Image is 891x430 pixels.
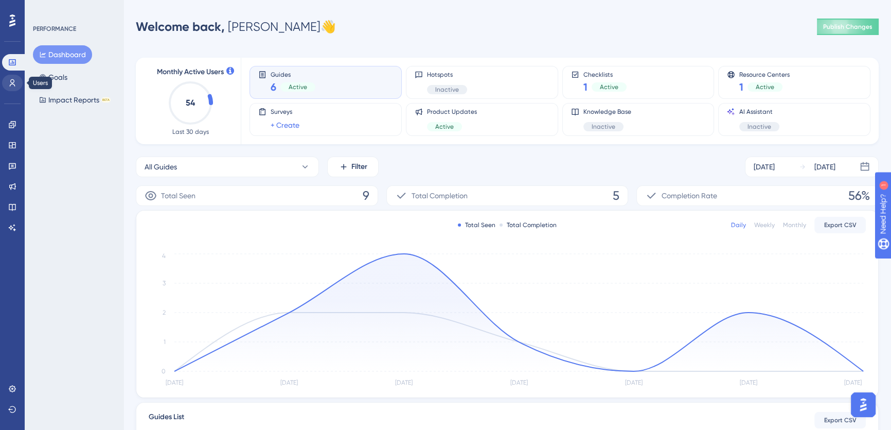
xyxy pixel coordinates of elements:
span: Guides [271,71,315,78]
tspan: [DATE] [844,379,862,386]
div: Total Completion [500,221,557,229]
div: [DATE] [754,161,775,173]
div: BETA [101,97,111,102]
div: Total Seen [458,221,495,229]
span: Product Updates [427,108,477,116]
span: Checklists [583,71,627,78]
span: Active [435,123,454,131]
button: Goals [33,68,74,87]
tspan: [DATE] [740,379,757,386]
span: AI Assistant [739,108,779,116]
span: Resource Centers [739,71,790,78]
span: Inactive [592,123,615,131]
tspan: 4 [162,252,166,260]
text: 54 [186,98,195,108]
span: 9 [363,187,369,204]
div: Weekly [754,221,775,229]
span: 1 [583,80,587,94]
button: Export CSV [814,217,866,233]
div: PERFORMANCE [33,25,76,33]
span: Hotspots [427,71,467,79]
tspan: [DATE] [625,379,643,386]
tspan: 0 [162,368,166,375]
span: Need Help? [24,3,64,15]
span: 1 [739,80,743,94]
span: Inactive [747,123,771,131]
span: Monthly Active Users [157,66,224,78]
span: 5 [613,187,619,204]
span: Filter [351,161,367,173]
button: Impact ReportsBETA [33,91,117,109]
span: Active [756,83,774,91]
span: Total Seen [161,190,195,202]
span: Last 30 days [172,128,209,136]
span: Export CSV [824,221,857,229]
tspan: 1 [164,338,166,346]
div: [DATE] [814,161,835,173]
button: Export CSV [814,412,866,428]
div: Daily [731,221,746,229]
span: Completion Rate [662,190,717,202]
span: Total Completion [412,190,468,202]
span: Active [600,83,618,91]
span: All Guides [145,161,177,173]
button: All Guides [136,157,319,177]
a: + Create [271,119,299,131]
tspan: [DATE] [166,379,183,386]
tspan: [DATE] [280,379,298,386]
span: Export CSV [824,416,857,424]
span: Knowledge Base [583,108,631,116]
button: Dashboard [33,45,92,64]
span: Guides List [149,411,184,429]
tspan: [DATE] [510,379,528,386]
button: Publish Changes [817,19,879,35]
span: 56% [848,187,870,204]
button: Filter [327,157,379,177]
tspan: [DATE] [395,379,413,386]
span: 6 [271,80,276,94]
span: Publish Changes [823,23,872,31]
tspan: 3 [163,280,166,287]
tspan: 2 [163,309,166,316]
span: Active [289,83,307,91]
span: Surveys [271,108,299,116]
span: Inactive [435,85,459,94]
div: Monthly [783,221,806,229]
span: Welcome back, [136,19,225,34]
iframe: UserGuiding AI Assistant Launcher [848,389,879,420]
div: 1 [72,5,75,13]
div: [PERSON_NAME] 👋 [136,19,336,35]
